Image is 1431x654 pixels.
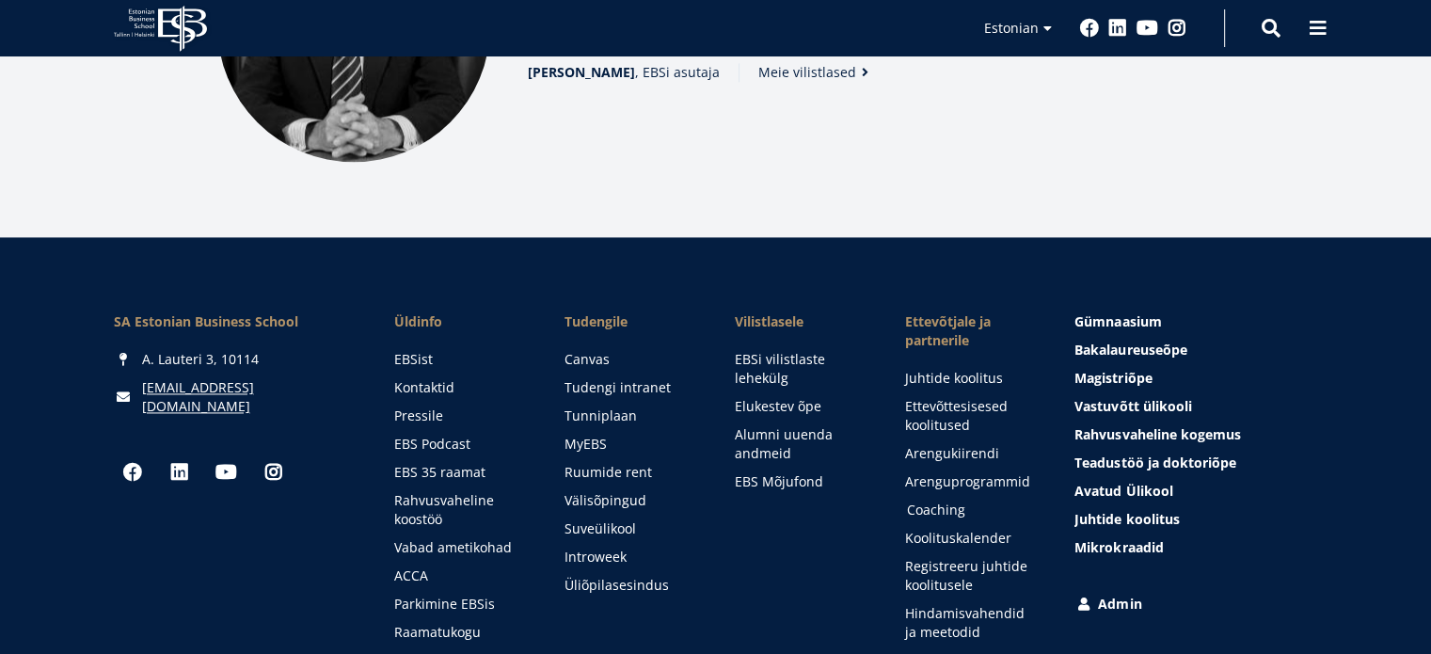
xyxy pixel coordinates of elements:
[1074,538,1163,556] span: Mikrokraadid
[1074,312,1161,330] span: Gümnaasium
[394,623,527,642] a: Raamatukogu
[734,472,867,491] a: EBS Mõjufond
[564,350,697,369] a: Canvas
[1080,19,1099,38] a: Facebook
[394,491,527,529] a: Rahvusvaheline koostöö
[564,576,697,595] a: Üliõpilasesindus
[906,501,1039,519] a: Coaching
[1074,369,1152,387] span: Magistriõpe
[564,378,697,397] a: Tudengi intranet
[564,519,697,538] a: Suveülikool
[394,435,527,454] a: EBS Podcast
[1074,510,1317,529] a: Juhtide koolitus
[114,350,357,369] div: A. Lauteri 3, 10114
[904,369,1037,388] a: Juhtide koolitus
[1168,19,1186,38] a: Instagram
[758,63,875,82] a: Meie vilistlased
[734,397,867,416] a: Elukestev õpe
[394,463,527,482] a: EBS 35 raamat
[564,463,697,482] a: Ruumide rent
[394,566,527,585] a: ACCA
[394,595,527,614] a: Parkimine EBSis
[564,312,697,331] a: Tudengile
[394,312,527,331] span: Üldinfo
[394,407,527,425] a: Pressile
[142,378,357,416] a: [EMAIL_ADDRESS][DOMAIN_NAME]
[734,350,867,388] a: EBSi vilistlaste lehekülg
[1074,397,1317,416] a: Vastuvõtt ülikooli
[161,454,199,491] a: Linkedin
[528,63,635,81] strong: [PERSON_NAME]
[904,472,1037,491] a: Arenguprogrammid
[1074,397,1191,415] span: Vastuvõtt ülikooli
[1074,454,1235,471] span: Teadustöö ja doktoriõpe
[1074,595,1317,614] a: Admin
[904,444,1037,463] a: Arengukiirendi
[208,454,246,491] a: Youtube
[255,454,293,491] a: Instagram
[394,350,527,369] a: EBSist
[1074,482,1172,500] span: Avatud Ülikool
[1074,341,1186,359] span: Bakalaureuseõpe
[904,557,1037,595] a: Registreeru juhtide koolitusele
[904,529,1037,548] a: Koolituskalender
[904,312,1037,350] span: Ettevõtjale ja partnerile
[904,604,1037,642] a: Hindamisvahendid ja meetodid
[528,63,720,82] span: , EBSi asutaja
[1074,510,1179,528] span: Juhtide koolitus
[1074,425,1240,443] span: Rahvusvaheline kogemus
[564,548,697,566] a: Introweek
[1074,538,1317,557] a: Mikrokraadid
[394,538,527,557] a: Vabad ametikohad
[1074,312,1317,331] a: Gümnaasium
[1074,369,1317,388] a: Magistriõpe
[734,312,867,331] span: Vilistlasele
[1137,19,1158,38] a: Youtube
[1074,425,1317,444] a: Rahvusvaheline kogemus
[114,454,151,491] a: Facebook
[394,378,527,397] a: Kontaktid
[564,435,697,454] a: MyEBS
[1074,454,1317,472] a: Teadustöö ja doktoriõpe
[734,425,867,463] a: Alumni uuenda andmeid
[1074,482,1317,501] a: Avatud Ülikool
[904,397,1037,435] a: Ettevõttesisesed koolitused
[114,312,357,331] div: SA Estonian Business School
[564,407,697,425] a: Tunniplaan
[1074,341,1317,359] a: Bakalaureuseõpe
[1108,19,1127,38] a: Linkedin
[564,491,697,510] a: Välisõpingud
